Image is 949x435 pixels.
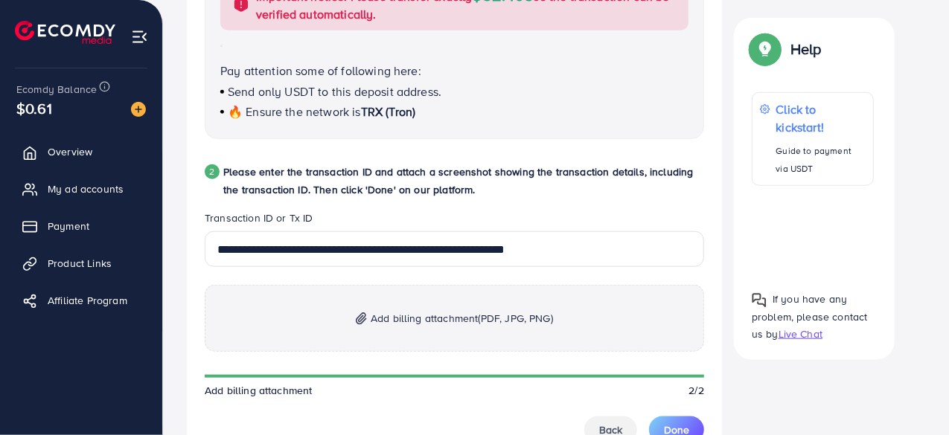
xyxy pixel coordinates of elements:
img: menu [131,28,148,45]
legend: Transaction ID or Tx ID [205,210,704,231]
img: img [356,312,367,325]
p: Guide to payment via USDT [776,142,866,178]
p: Pay attention some of following here: [220,62,688,80]
span: Add billing attachment [371,309,553,327]
span: Product Links [48,256,112,271]
iframe: Chat [886,368,938,424]
span: My ad accounts [48,181,124,196]
p: Click to kickstart! [776,100,866,136]
p: Please enter the transaction ID and attach a screenshot showing the transaction details, includin... [223,163,704,199]
span: Ecomdy Balance [16,82,97,97]
a: Affiliate Program [11,286,151,315]
span: 2/2 [689,383,704,398]
span: $0.61 [16,97,52,119]
div: 2 [205,164,220,179]
span: Overview [48,144,92,159]
span: If you have any problem, please contact us by [752,291,868,341]
a: My ad accounts [11,174,151,204]
span: Add billing attachment [205,383,313,398]
img: logo [15,21,115,44]
p: Send only USDT to this deposit address. [220,83,688,100]
img: Popup guide [752,292,767,307]
img: image [131,102,146,117]
span: (PDF, JPG, PNG) [479,311,553,326]
img: Popup guide [752,36,779,62]
a: Payment [11,211,151,241]
span: Live Chat [779,326,822,341]
span: Payment [48,219,89,233]
p: Help [790,40,822,58]
span: Affiliate Program [48,293,127,308]
span: 🔥 Ensure the network is [228,103,361,120]
a: Product Links [11,248,151,278]
a: Overview [11,137,151,167]
span: TRX (Tron) [361,103,416,120]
